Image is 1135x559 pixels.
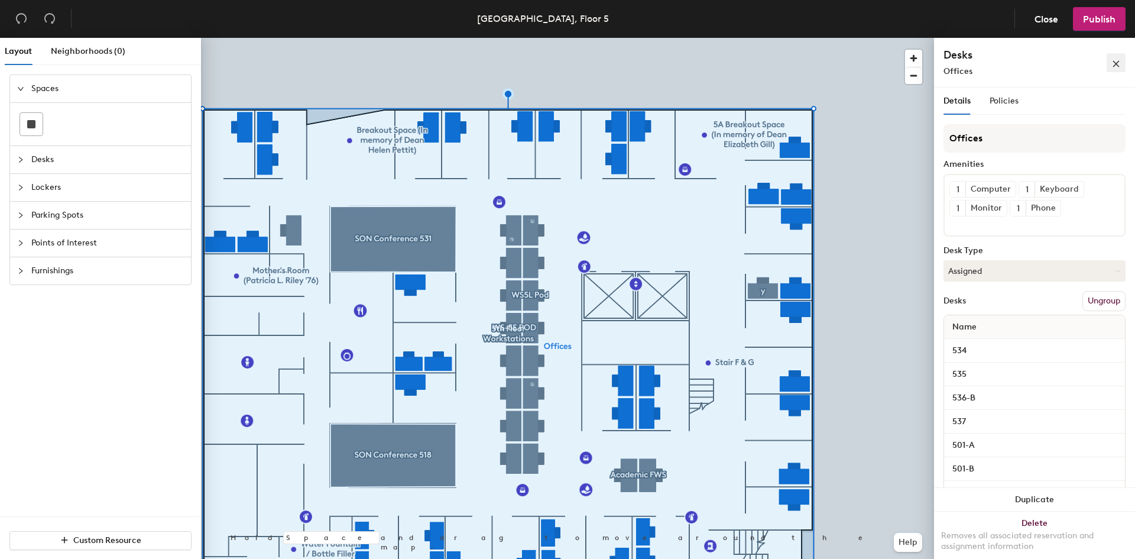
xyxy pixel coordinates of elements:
[51,46,125,56] span: Neighborhoods (0)
[950,182,965,197] button: 1
[477,11,609,26] div: [GEOGRAPHIC_DATA], Floor 5
[38,7,61,31] button: Redo (⌘ + ⇧ + Z)
[946,390,1123,406] input: Unnamed desk
[1035,14,1058,25] span: Close
[943,246,1126,256] div: Desk Type
[946,342,1123,359] input: Unnamed desk
[31,75,184,102] span: Spaces
[31,202,184,229] span: Parking Spots
[1024,7,1068,31] button: Close
[943,96,971,106] span: Details
[17,212,24,219] span: collapsed
[946,437,1123,454] input: Unnamed desk
[31,146,184,173] span: Desks
[946,413,1123,430] input: Unnamed desk
[943,66,972,76] span: Offices
[990,96,1019,106] span: Policies
[1026,201,1061,216] div: Phone
[934,488,1135,512] button: Duplicate
[31,257,184,285] span: Furnishings
[1082,291,1126,311] button: Ungroup
[17,240,24,247] span: collapsed
[9,531,192,550] button: Custom Resource
[1010,201,1026,216] button: 1
[73,535,141,545] span: Custom Resource
[17,267,24,274] span: collapsed
[1073,7,1126,31] button: Publish
[965,182,1016,197] div: Computer
[1017,202,1020,215] span: 1
[946,366,1123,383] input: Unnamed desk
[946,461,1123,477] input: Unnamed desk
[1035,182,1084,197] div: Keyboard
[1026,183,1029,196] span: 1
[943,160,1126,169] div: Amenities
[950,201,965,216] button: 1
[17,85,24,92] span: expanded
[943,296,966,306] div: Desks
[946,484,1123,501] input: Unnamed desk
[15,12,27,24] span: undo
[956,202,959,215] span: 1
[894,533,922,552] button: Help
[1019,182,1035,197] button: 1
[1112,60,1120,68] span: close
[946,316,982,338] span: Name
[943,260,1126,282] button: Assigned
[941,531,1128,552] div: Removes all associated reservation and assignment information
[31,230,184,257] span: Points of Interest
[31,174,184,201] span: Lockers
[965,201,1007,216] div: Monitor
[5,46,32,56] span: Layout
[9,7,33,31] button: Undo (⌘ + Z)
[17,184,24,191] span: collapsed
[1083,14,1115,25] span: Publish
[956,183,959,196] span: 1
[17,156,24,163] span: collapsed
[943,47,1074,63] h4: Desks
